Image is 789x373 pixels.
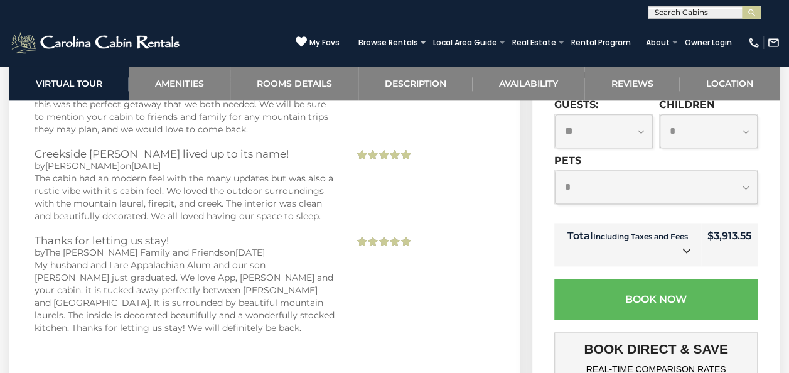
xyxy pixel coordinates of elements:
[506,34,562,51] a: Real Estate
[679,34,738,51] a: Owner Login
[767,36,780,49] img: mail-regular-white.png
[131,160,161,171] span: [DATE]
[35,148,335,159] h3: Creekside [PERSON_NAME] lived up to its name!
[554,279,758,320] button: Book Now
[659,99,715,111] label: Children
[309,37,340,48] span: My Favs
[9,66,129,100] a: Virtual Tour
[584,66,679,100] a: Reviews
[358,66,473,100] a: Description
[352,34,424,51] a: Browse Rentals
[35,172,335,222] div: The cabin had an modern feel with the many updates but was also a rustic vibe with it's cabin fee...
[45,247,224,258] span: The [PERSON_NAME] Family and Friends
[35,259,335,334] div: My husband and I are Appalachian Alum and our son [PERSON_NAME] just graduated. We love App, [PER...
[593,232,688,241] small: Including Taxes and Fees
[35,235,335,246] h3: Thanks for letting us stay!
[473,66,584,100] a: Availability
[45,160,120,171] span: [PERSON_NAME]
[565,34,637,51] a: Rental Program
[427,34,503,51] a: Local Area Guide
[296,36,340,49] a: My Favs
[35,73,335,136] div: Thank you for opening up your gorgeous mountain cabin and allowing us to stay for the weekend. Wi...
[35,246,335,259] div: by on
[554,99,598,111] label: Guests:
[748,36,760,49] img: phone-regular-white.png
[9,30,183,55] img: White-1-2.png
[564,342,748,357] h3: BOOK DIRECT & SAVE
[35,159,335,172] div: by on
[129,66,230,100] a: Amenities
[640,34,676,51] a: About
[701,223,758,266] td: $3,913.55
[554,223,701,266] td: Total
[554,154,581,166] label: Pets
[230,66,358,100] a: Rooms Details
[235,247,265,258] span: [DATE]
[680,66,780,100] a: Location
